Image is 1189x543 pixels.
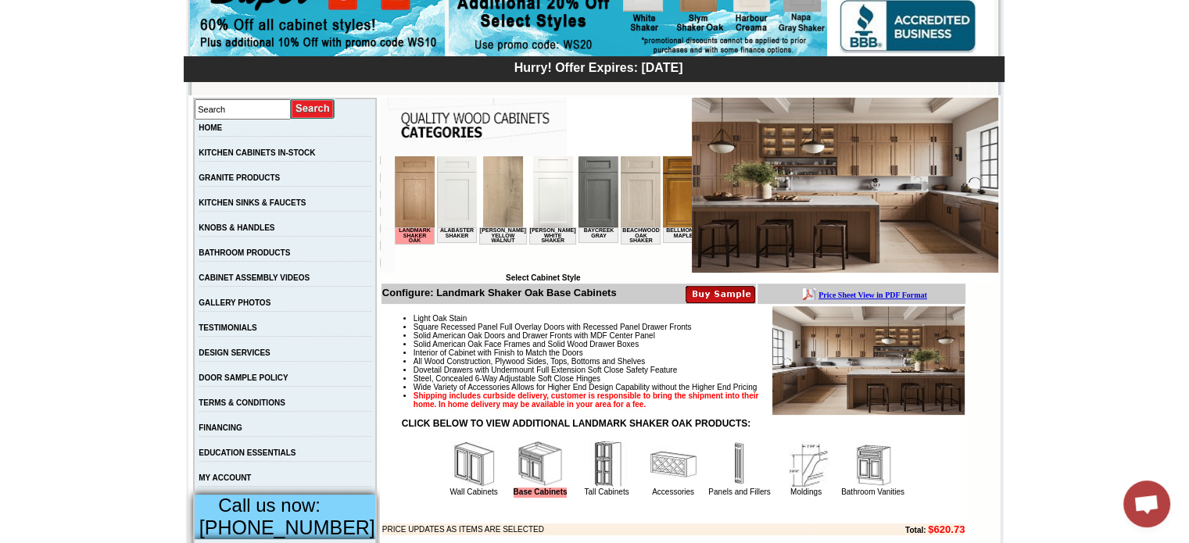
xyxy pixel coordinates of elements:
img: Bathroom Vanities [849,441,896,488]
a: Price Sheet View in PDF Format [18,2,127,16]
a: FINANCING [199,423,242,432]
td: Bellmonte Maple [268,71,308,87]
div: Open chat [1123,480,1170,527]
strong: CLICK BELOW TO VIEW ADDITIONAL LANDMARK SHAKER OAK PRODUCTS: [402,418,750,429]
img: Tall Cabinets [583,441,630,488]
a: Moldings [790,488,822,496]
a: GALLERY PHOTOS [199,298,270,307]
span: Square Recessed Panel Full Overlay Doors with Recessed Panel Drawer Fronts [414,323,692,331]
div: Hurry! Offer Expires: [DATE] [192,59,1005,75]
a: DESIGN SERVICES [199,348,270,357]
strong: Shipping includes curbside delivery, customer is responsible to bring the shipment into their hom... [414,391,759,409]
a: DOOR SAMPLE POLICY [199,373,288,382]
a: EDUCATION ESSENTIALS [199,448,295,457]
a: KITCHEN CABINETS IN-STOCK [199,148,315,157]
img: Accessories [650,441,697,488]
a: CABINET ASSEMBLY VIDEOS [199,273,310,282]
span: Solid American Oak Face Frames and Solid Wood Drawer Boxes [414,340,639,348]
iframe: Browser incompatible [395,156,692,273]
img: Wall Cabinets [450,441,497,488]
span: Interior of Cabinet with Finish to Match the Doors [414,348,583,357]
span: Solid American Oak Doors and Drawer Fronts with MDF Center Panel [414,331,655,340]
img: Base Cabinets [517,441,564,488]
img: Landmark Shaker Oak [692,98,998,273]
img: pdf.png [2,4,15,16]
a: Tall Cabinets [584,488,629,496]
img: Panels and Fillers [716,441,763,488]
a: TERMS & CONDITIONS [199,398,285,407]
span: Call us now: [218,495,321,516]
a: Wall Cabinets [449,488,497,496]
a: BATHROOM PRODUCTS [199,248,290,257]
span: Steel, Concealed 6-Way Adjustable Soft Close Hinges [414,374,600,383]
b: Configure: Landmark Shaker Oak Base Cabinets [382,287,617,298]
a: Base Cabinets [514,488,568,498]
span: Dovetail Drawers with Undermount Full Extension Soft Close Safety Feature [414,366,677,374]
td: PRICE UPDATES AS ITEMS ARE SELECTED [382,523,808,535]
input: Submit [291,98,335,120]
a: Panels and Fillers [708,488,770,496]
span: Light Oak Stain [414,314,467,323]
b: Total: [905,526,926,534]
a: TESTIMONIALS [199,323,256,332]
img: Product Image [772,306,965,415]
a: GRANITE PRODUCTS [199,173,280,182]
span: Wide Variety of Accessories Allows for Higher End Design Capability without the Higher End Pricing [414,383,757,391]
b: Select Cabinet Style [506,273,581,282]
a: KITCHEN SINKS & FAUCETS [199,198,306,207]
b: $620.73 [928,523,965,535]
b: Price Sheet View in PDF Format [18,6,127,15]
a: HOME [199,123,222,132]
a: Bathroom Vanities [841,488,904,496]
a: Accessories [652,488,694,496]
a: KNOBS & HANDLES [199,223,274,232]
img: Moldings [783,441,829,488]
span: All Wood Construction, Plywood Sides, Tops, Bottoms and Shelves [414,357,645,366]
span: [PHONE_NUMBER] [199,516,375,538]
a: MY ACCOUNT [199,473,251,482]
